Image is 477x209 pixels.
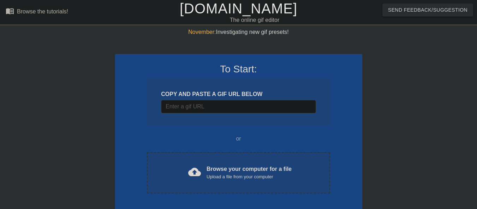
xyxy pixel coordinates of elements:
[133,135,344,143] div: or
[161,90,316,98] div: COPY AND PASTE A GIF URL BELOW
[388,6,467,14] span: Send Feedback/Suggestion
[6,7,14,15] span: menu_book
[161,100,316,113] input: Username
[207,173,292,180] div: Upload a file from your computer
[207,165,292,180] div: Browse your computer for a file
[382,4,473,17] button: Send Feedback/Suggestion
[6,7,68,18] a: Browse the tutorials!
[124,63,353,75] h3: To Start:
[162,16,346,24] div: The online gif editor
[17,8,68,14] div: Browse the tutorials!
[188,166,201,178] span: cloud_upload
[115,28,362,36] div: Investigating new gif presets!
[180,1,297,16] a: [DOMAIN_NAME]
[188,29,216,35] span: November:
